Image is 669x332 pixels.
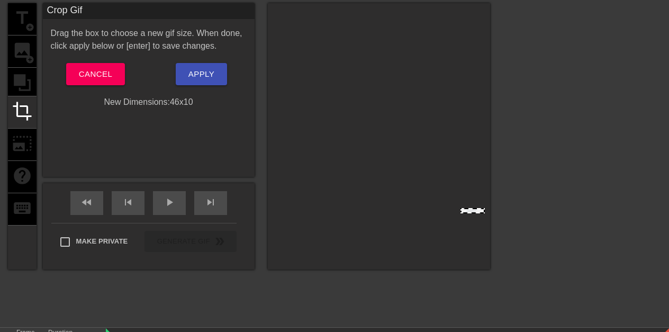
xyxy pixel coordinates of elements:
[43,27,255,52] div: Drag the box to choose a new gif size. When done, click apply below or [enter] to save changes.
[163,196,176,209] span: play_arrow
[66,63,125,85] button: Cancel
[188,67,214,81] span: Apply
[12,101,32,121] span: crop
[176,63,227,85] button: Apply
[76,236,128,247] span: Make Private
[122,196,134,209] span: skip_previous
[43,3,255,19] div: Crop Gif
[79,67,112,81] span: Cancel
[43,96,255,109] div: New Dimensions: 46 x 10
[204,196,217,209] span: skip_next
[80,196,93,209] span: fast_rewind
